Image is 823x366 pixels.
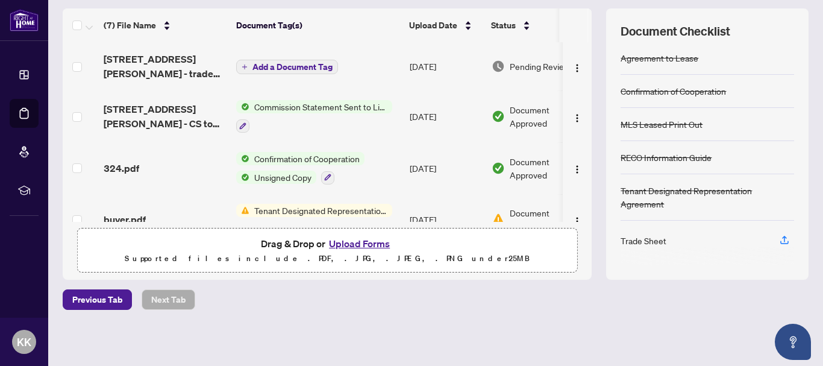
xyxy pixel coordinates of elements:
div: RECO Information Guide [621,151,712,164]
button: Status IconConfirmation of CooperationStatus IconUnsigned Copy [236,152,365,185]
span: Tenant Designated Representation Agreement [249,204,392,217]
th: (7) File Name [99,8,231,42]
img: Logo [572,113,582,123]
p: Supported files include .PDF, .JPG, .JPEG, .PNG under 25 MB [85,251,569,266]
td: [DATE] [405,90,487,142]
th: Status [486,8,589,42]
button: Add a Document Tag [236,59,338,75]
span: Previous Tab [72,290,122,309]
span: Drag & Drop or [261,236,393,251]
img: Logo [572,216,582,226]
span: plus [242,64,248,70]
span: [STREET_ADDRESS][PERSON_NAME] - CS to listing brokerage.pdf [104,102,227,131]
img: Logo [572,165,582,174]
span: Upload Date [409,19,457,32]
img: Status Icon [236,204,249,217]
img: Document Status [492,60,505,73]
img: Document Status [492,162,505,175]
button: Status IconTenant Designated Representation Agreement [236,204,392,236]
img: Document Status [492,213,505,226]
button: Logo [568,159,587,178]
span: Unsigned Copy [249,171,316,184]
div: Trade Sheet [621,234,666,247]
button: Previous Tab [63,289,132,310]
span: Document Needs Work [510,206,572,233]
td: [DATE] [405,194,487,246]
img: Document Status [492,110,505,123]
span: KK [17,333,31,350]
th: Document Tag(s) [231,8,404,42]
div: MLS Leased Print Out [621,118,703,131]
img: logo [10,9,39,31]
button: Logo [568,107,587,126]
td: [DATE] [405,42,487,90]
span: 324.pdf [104,161,139,175]
img: Status Icon [236,152,249,165]
button: Status IconCommission Statement Sent to Listing Brokerage [236,100,392,133]
span: Commission Statement Sent to Listing Brokerage [249,100,392,113]
span: Pending Review [510,60,570,73]
button: Upload Forms [325,236,393,251]
button: Open asap [775,324,811,360]
span: Status [491,19,516,32]
span: (7) File Name [104,19,156,32]
img: Status Icon [236,171,249,184]
span: Document Approved [510,103,584,130]
div: Confirmation of Cooperation [621,84,726,98]
img: Logo [572,63,582,73]
span: [STREET_ADDRESS][PERSON_NAME] - trade sheet - [PERSON_NAME] to review.pdf [104,52,227,81]
button: Next Tab [142,289,195,310]
span: Document Checklist [621,23,730,40]
td: [DATE] [405,142,487,194]
span: Confirmation of Cooperation [249,152,365,165]
button: Add a Document Tag [236,60,338,74]
span: Document Approved [510,155,584,181]
th: Upload Date [404,8,486,42]
span: buyer.pdf [104,212,146,227]
button: Logo [568,57,587,76]
button: Logo [568,210,587,229]
span: Drag & Drop orUpload FormsSupported files include .PDF, .JPG, .JPEG, .PNG under25MB [78,229,577,273]
span: Add a Document Tag [252,63,333,71]
img: Status Icon [236,100,249,113]
div: Agreement to Lease [621,51,698,65]
div: Tenant Designated Representation Agreement [621,184,794,210]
